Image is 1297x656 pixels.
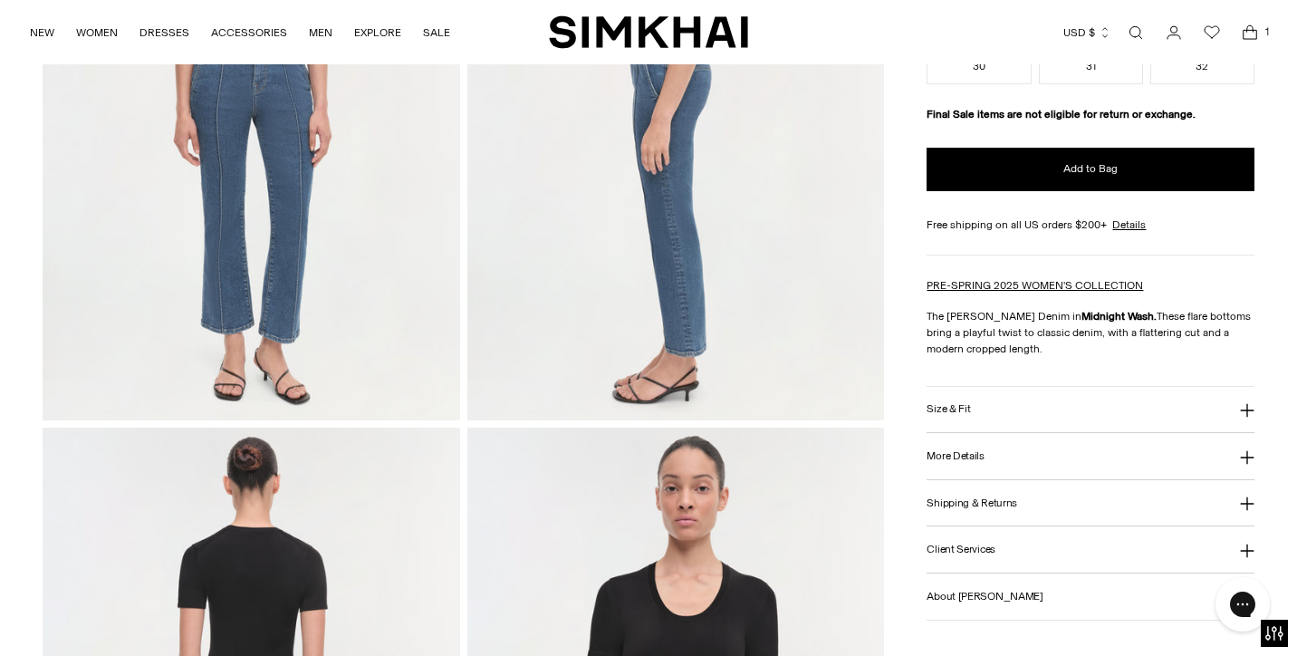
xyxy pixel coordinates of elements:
a: NEW [30,13,54,53]
button: 32 [1150,48,1254,84]
button: Shipping & Returns [927,480,1254,526]
strong: Final Sale items are not eligible for return or exchange. [927,108,1196,121]
a: DRESSES [139,13,189,53]
h3: Size & Fit [927,403,970,415]
button: About [PERSON_NAME] [927,574,1254,620]
button: 31 [1039,48,1143,84]
h3: Shipping & Returns [927,497,1017,509]
a: Details [1112,217,1146,233]
strong: Midnight Wash. [1081,310,1157,323]
button: Client Services [927,526,1254,573]
div: Free shipping on all US orders $200+ [927,217,1254,233]
a: PRE-SPRING 2025 WOMEN'S COLLECTION [927,279,1143,292]
a: Open cart modal [1232,14,1268,51]
p: The [PERSON_NAME] Denim in These flare bottoms bring a playful twist to classic denim, with a fla... [927,308,1254,357]
iframe: Gorgias live chat messenger [1206,571,1279,638]
span: Add to Bag [1063,161,1118,177]
iframe: Sign Up via Text for Offers [14,587,182,642]
button: Size & Fit [927,387,1254,433]
h3: More Details [927,450,984,462]
span: 1 [1259,24,1275,40]
button: Add to Bag [927,148,1254,191]
h3: Client Services [927,544,995,555]
a: ACCESSORIES [211,13,287,53]
a: SIMKHAI [549,14,748,50]
a: SALE [423,13,450,53]
a: Go to the account page [1156,14,1192,51]
h3: About [PERSON_NAME] [927,591,1042,603]
a: EXPLORE [354,13,401,53]
a: MEN [309,13,332,53]
button: 30 [927,48,1031,84]
button: USD $ [1063,13,1111,53]
a: Open search modal [1118,14,1154,51]
a: WOMEN [76,13,118,53]
a: Wishlist [1194,14,1230,51]
button: More Details [927,433,1254,479]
